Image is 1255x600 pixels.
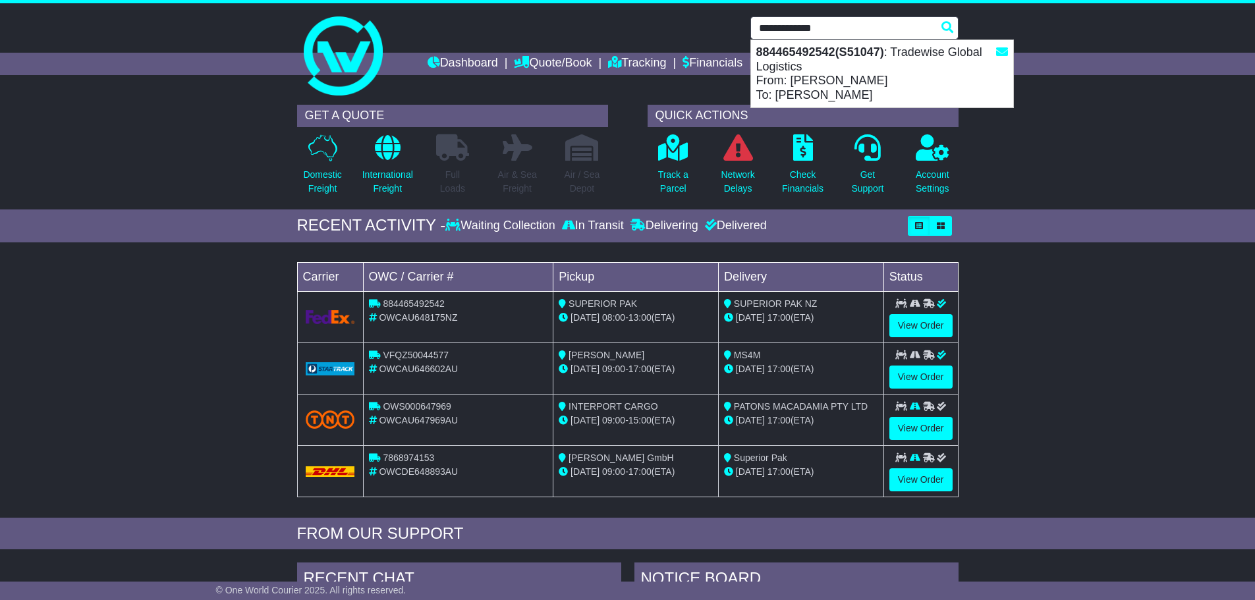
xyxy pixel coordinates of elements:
div: - (ETA) [559,465,713,479]
div: In Transit [559,219,627,233]
div: : Tradewise Global Logistics From: [PERSON_NAME] To: [PERSON_NAME] [751,40,1013,107]
span: 15:00 [628,415,652,425]
span: [DATE] [571,415,600,425]
td: Carrier [297,262,363,291]
span: 09:00 [602,415,625,425]
span: Superior Pak [734,452,787,463]
span: SUPERIOR PAK [569,298,637,309]
td: Pickup [553,262,719,291]
span: 09:00 [602,364,625,374]
p: Get Support [851,168,883,196]
span: [DATE] [571,466,600,477]
span: OWCDE648893AU [379,466,458,477]
div: (ETA) [724,362,878,376]
div: RECENT ACTIVITY - [297,216,446,235]
a: CheckFinancials [781,134,824,203]
p: International Freight [362,168,413,196]
span: [DATE] [736,466,765,477]
p: Air & Sea Freight [498,168,537,196]
strong: 884465492542(S51047) [756,45,884,59]
a: Track aParcel [657,134,689,203]
a: NetworkDelays [720,134,755,203]
span: INTERPORT CARGO [569,401,658,412]
div: Delivered [702,219,767,233]
a: Tracking [608,53,666,75]
img: GetCarrierServiceLogo [306,362,355,375]
a: Quote/Book [514,53,592,75]
div: (ETA) [724,414,878,427]
span: OWS000647969 [383,401,451,412]
span: [DATE] [736,415,765,425]
span: 08:00 [602,312,625,323]
p: Network Delays [721,168,754,196]
span: 884465492542 [383,298,444,309]
span: VFQZ50044577 [383,350,449,360]
td: OWC / Carrier # [363,262,553,291]
p: Domestic Freight [303,168,341,196]
a: View Order [889,314,953,337]
span: 17:00 [767,415,791,425]
span: [DATE] [736,312,765,323]
span: MS4M [734,350,760,360]
span: OWCAU648175NZ [379,312,457,323]
span: [DATE] [571,364,600,374]
span: PATONS MACADAMIA PTY LTD [734,401,868,412]
a: DomesticFreight [302,134,342,203]
div: - (ETA) [559,362,713,376]
span: © One World Courier 2025. All rights reserved. [216,585,406,595]
div: - (ETA) [559,414,713,427]
span: 7868974153 [383,452,434,463]
a: AccountSettings [915,134,950,203]
div: Waiting Collection [445,219,558,233]
div: Delivering [627,219,702,233]
div: NOTICE BOARD [634,562,959,598]
img: TNT_Domestic.png [306,410,355,428]
img: DHL.png [306,466,355,477]
span: 17:00 [628,466,652,477]
p: Track a Parcel [658,168,688,196]
span: 09:00 [602,466,625,477]
span: [PERSON_NAME] GmbH [569,452,673,463]
a: GetSupport [851,134,884,203]
span: 17:00 [628,364,652,374]
p: Check Financials [782,168,823,196]
a: View Order [889,468,953,491]
td: Status [883,262,958,291]
a: View Order [889,417,953,440]
div: GET A QUOTE [297,105,608,127]
span: SUPERIOR PAK NZ [734,298,818,309]
span: OWCAU646602AU [379,364,458,374]
span: [DATE] [736,364,765,374]
span: 13:00 [628,312,652,323]
a: Dashboard [428,53,498,75]
div: QUICK ACTIONS [648,105,959,127]
div: - (ETA) [559,311,713,325]
p: Account Settings [916,168,949,196]
img: GetCarrierServiceLogo [306,310,355,324]
div: (ETA) [724,311,878,325]
span: [PERSON_NAME] [569,350,644,360]
a: InternationalFreight [362,134,414,203]
span: 17:00 [767,364,791,374]
a: View Order [889,366,953,389]
a: Financials [683,53,742,75]
span: 17:00 [767,312,791,323]
td: Delivery [718,262,883,291]
div: RECENT CHAT [297,562,621,598]
span: [DATE] [571,312,600,323]
div: (ETA) [724,465,878,479]
div: FROM OUR SUPPORT [297,524,959,543]
span: 17:00 [767,466,791,477]
p: Air / Sea Depot [565,168,600,196]
p: Full Loads [436,168,469,196]
span: OWCAU647969AU [379,415,458,425]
